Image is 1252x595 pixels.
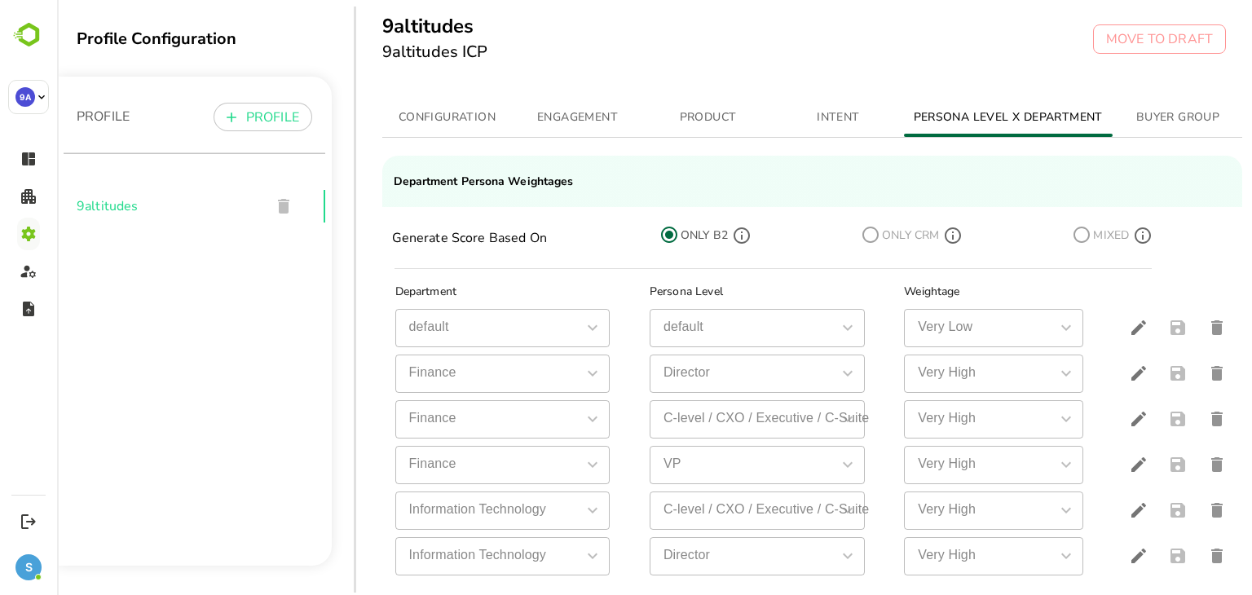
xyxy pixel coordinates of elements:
p: MOVE TO DRAFT [1049,29,1156,49]
div: simple tabs [325,98,1186,137]
th: Persona Level [580,279,834,305]
th: Weightage [834,279,1049,305]
p: Generate Score Based On [335,228,490,248]
span: PRODUCT [596,108,707,128]
div: 9A [15,87,35,107]
button: Logout [17,510,39,532]
p: PROFILE [189,108,242,127]
button: edit [1062,536,1101,575]
button: PROFILE [156,103,255,131]
span: ONLY CRM [823,225,884,245]
svg: Values will be updated as per Bamboobox's prediction logic [677,227,693,244]
div: 9altitudes [7,174,268,239]
p: PROFILE [20,107,73,126]
p: Department Persona Weightages [337,173,517,191]
h5: 9altitudes [325,13,431,39]
button: edit [1062,354,1101,393]
img: BambooboxLogoMark.f1c84d78b4c51b1a7b5f700c9845e183.svg [8,20,50,51]
span: PERSONA LEVEL X DEPARTMENT [857,108,1046,128]
button: edit [1062,445,1101,484]
button: MOVE TO DRAFT [1036,24,1169,54]
button: edit [1062,399,1101,439]
div: S [15,554,42,580]
button: delete [1140,536,1179,575]
button: edit [1062,491,1101,530]
button: delete [1140,354,1179,393]
svg: Values will be updated as per CRM records [888,227,904,244]
span: INTENT [726,108,837,128]
button: delete [1140,399,1179,439]
button: delete [1140,308,1179,347]
span: CONFIGURATION [335,108,446,128]
h6: 9altitudes ICP [325,39,431,65]
button: edit [1062,308,1101,347]
th: Department [325,279,580,305]
span: ONLY B2 [622,225,672,245]
svg: Wherever empty, values will be updated as per Bamboobox's prediction logic. CRM values will alway... [1078,227,1094,244]
span: BUYER GROUP [1065,108,1176,128]
div: Profile Configuration [20,28,275,50]
span: 9altitudes [20,196,201,216]
button: delete [1140,445,1179,484]
span: ENGAGEMENT [465,108,576,128]
button: delete [1140,491,1179,530]
span: MIXED [1034,225,1073,245]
